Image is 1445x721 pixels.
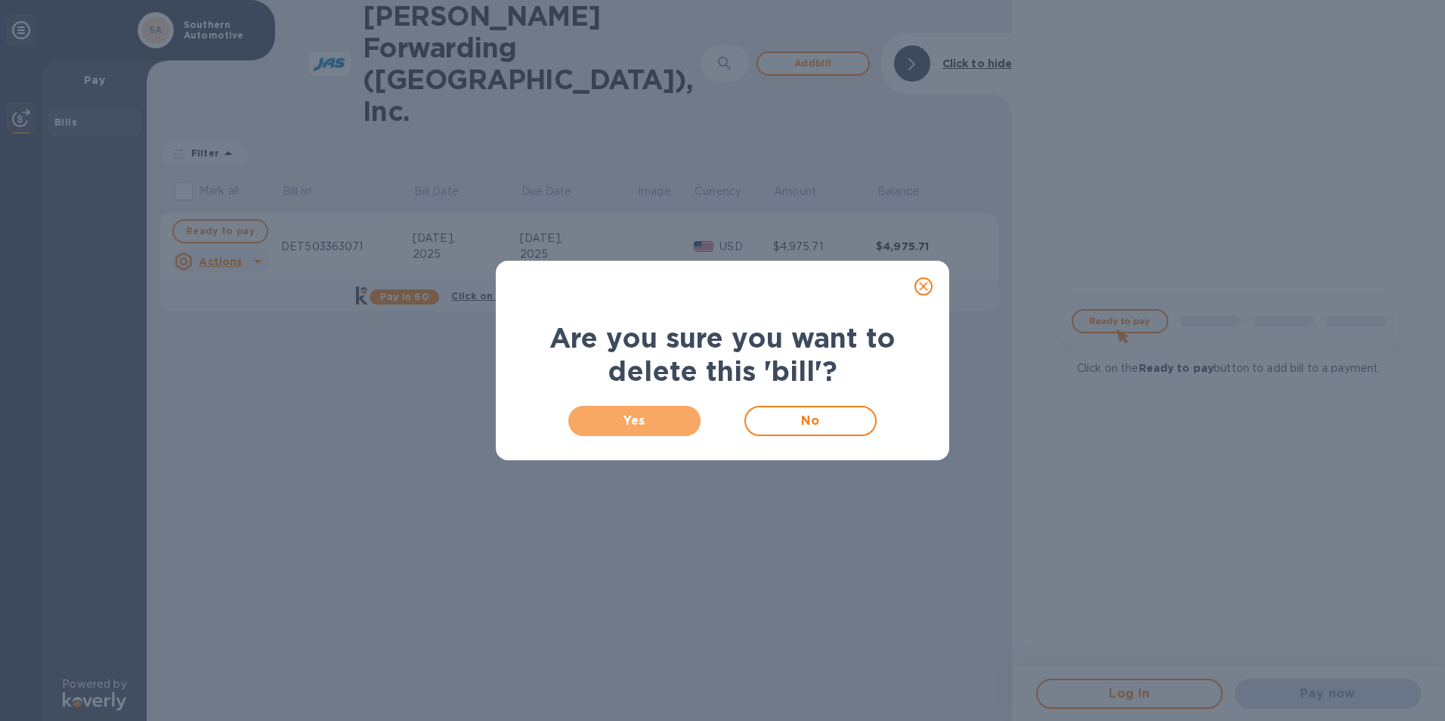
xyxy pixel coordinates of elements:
span: No [758,412,863,430]
button: Yes [568,406,701,436]
button: No [744,406,877,436]
b: Are you sure you want to delete this 'bill'? [549,321,896,388]
span: Yes [580,412,688,430]
button: close [905,268,942,305]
